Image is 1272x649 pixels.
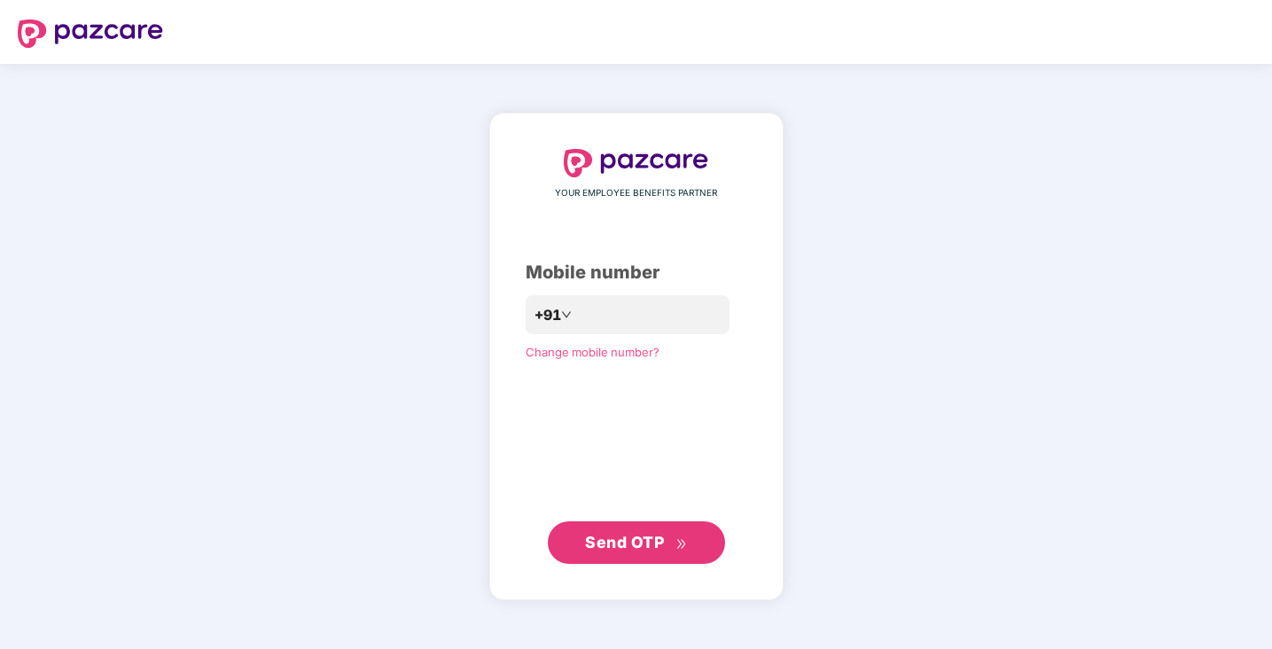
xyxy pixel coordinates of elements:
[548,521,725,564] button: Send OTPdouble-right
[675,538,687,550] span: double-right
[585,533,664,551] span: Send OTP
[526,259,747,286] div: Mobile number
[555,186,717,200] span: YOUR EMPLOYEE BENEFITS PARTNER
[18,20,163,48] img: logo
[535,304,561,326] span: +91
[564,149,709,177] img: logo
[561,309,572,320] span: down
[526,345,659,359] a: Change mobile number?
